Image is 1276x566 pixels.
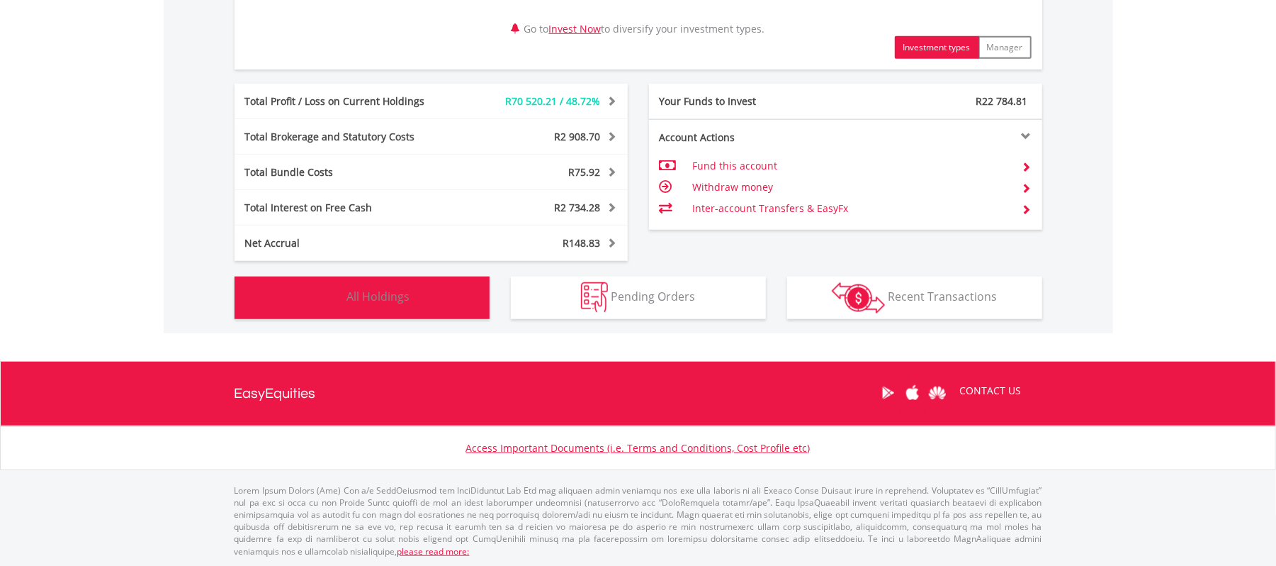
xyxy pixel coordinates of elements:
td: Inter-account Transfers & EasyFx [692,198,1010,219]
span: R22 784.81 [976,94,1028,108]
div: Total Profit / Loss on Current Holdings [235,94,464,109]
img: holdings-wht.png [314,282,344,313]
span: R2 908.70 [555,130,601,143]
span: R75.92 [569,165,601,179]
td: Withdraw money [692,177,1010,198]
a: Access Important Documents (i.e. Terms and Conditions, Cost Profile etc) [466,441,811,455]
span: Pending Orders [611,289,695,304]
span: All Holdings [347,289,410,304]
a: Apple [900,371,925,415]
div: Total Interest on Free Cash [235,201,464,215]
span: R148.83 [563,236,601,250]
button: Pending Orders [511,277,766,319]
a: CONTACT US [950,371,1032,411]
td: Fund this account [692,155,1010,177]
img: pending_instructions-wht.png [581,282,608,313]
a: Google Play [876,371,900,415]
div: Net Accrual [235,236,464,250]
div: Your Funds to Invest [649,94,846,109]
p: Lorem Ipsum Dolors (Ame) Con a/e SeddOeiusmod tem InciDiduntut Lab Etd mag aliquaen admin veniamq... [235,484,1042,557]
div: Total Brokerage and Statutory Costs [235,130,464,144]
div: Total Bundle Costs [235,165,464,179]
a: Huawei [925,371,950,415]
span: R2 734.28 [555,201,601,214]
a: EasyEquities [235,362,316,426]
span: Recent Transactions [888,289,997,304]
button: Manager [978,36,1032,59]
span: R70 520.21 / 48.72% [506,94,601,108]
img: transactions-zar-wht.png [832,282,885,313]
a: Invest Now [549,22,602,35]
button: All Holdings [235,277,490,319]
button: Recent Transactions [787,277,1042,319]
a: please read more: [397,545,470,557]
div: Account Actions [649,131,846,145]
button: Investment types [895,36,979,59]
